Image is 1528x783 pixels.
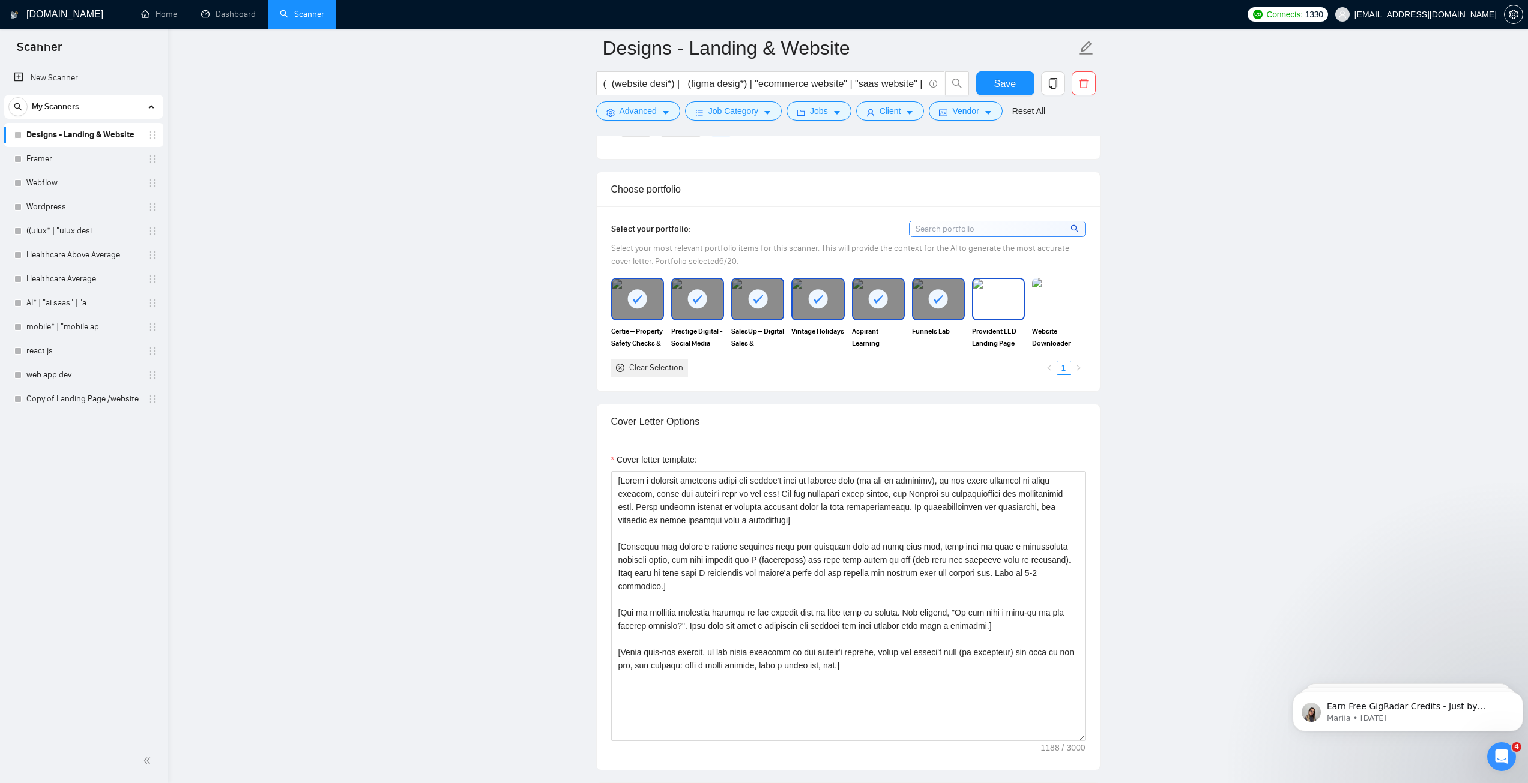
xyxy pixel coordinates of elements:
li: Previous Page [1042,361,1057,375]
input: Search portfolio [910,221,1085,236]
span: search [1071,222,1081,235]
span: holder [148,178,157,188]
a: Healthcare Above Average [26,243,140,267]
span: right [1075,364,1082,371]
span: setting [606,108,615,117]
a: setting [1504,10,1523,19]
a: react js [26,339,140,363]
span: bars [695,108,704,117]
span: caret-down [984,108,992,117]
img: portfolio thumbnail image [1032,278,1085,320]
span: Certie – Property Safety Checks & Compliance Management [611,325,664,349]
input: Search Freelance Jobs... [603,76,924,91]
iframe: Intercom notifications message [1288,667,1528,751]
iframe: Intercom live chat [1487,742,1516,771]
input: Scanner name... [603,33,1076,63]
img: portfolio thumbnail image [973,279,1024,319]
a: mobile* | "mobile ap [26,315,140,339]
div: Cover Letter Options [611,404,1086,439]
span: Scanner [7,38,71,64]
span: caret-down [662,108,670,117]
a: dashboardDashboard [201,9,256,19]
span: 1330 [1305,8,1323,21]
button: barsJob Categorycaret-down [685,101,782,121]
span: Advanced [620,104,657,118]
span: Connects: [1266,8,1302,21]
span: copy [1042,78,1064,89]
span: search [9,103,27,111]
button: delete [1072,71,1096,95]
textarea: Cover letter template: [611,471,1086,741]
span: double-left [143,755,155,767]
button: Save [976,71,1034,95]
span: Jobs [810,104,828,118]
span: info-circle [929,80,937,88]
span: Select your portfolio: [611,224,691,234]
a: homeHome [141,9,177,19]
li: 1 [1057,361,1071,375]
span: delete [1072,78,1095,89]
span: holder [148,322,157,332]
span: user [1338,10,1347,19]
button: userClientcaret-down [856,101,925,121]
span: holder [148,346,157,356]
button: settingAdvancedcaret-down [596,101,680,121]
a: Webflow [26,171,140,195]
span: edit [1078,40,1094,56]
span: Provident LED Landing Page [972,325,1025,349]
a: Wordpress [26,195,140,219]
a: Healthcare Average [26,267,140,291]
span: 4 [1512,742,1521,752]
span: Prestige Digital - Social Media Agency [671,325,724,349]
span: search [946,78,968,89]
span: idcard [939,108,947,117]
label: Cover letter template: [611,453,697,466]
div: Clear Selection [629,361,683,374]
button: folderJobscaret-down [787,101,851,121]
span: Website Downloader [1032,325,1085,349]
span: Vintage Holidays [791,325,844,349]
span: close-circle [616,364,624,372]
li: My Scanners [4,95,163,411]
span: Aspirant Learning [852,325,905,349]
span: holder [148,370,157,380]
span: holder [148,394,157,404]
span: holder [148,274,157,284]
span: Client [880,104,901,118]
a: Designs - Landing & Website [26,123,140,147]
a: New Scanner [14,66,154,90]
span: caret-down [905,108,914,117]
button: right [1071,361,1086,375]
span: holder [148,202,157,212]
a: Framer [26,147,140,171]
img: logo [10,5,19,25]
span: Save [994,76,1016,91]
span: SalesUp – Digital Sales & Marketing Agency Platform [731,325,784,349]
img: upwork-logo.png [1253,10,1263,19]
span: caret-down [833,108,841,117]
a: searchScanner [280,9,324,19]
a: web app dev [26,363,140,387]
li: Next Page [1071,361,1086,375]
button: idcardVendorcaret-down [929,101,1002,121]
span: holder [148,130,157,140]
span: My Scanners [32,95,79,119]
button: left [1042,361,1057,375]
button: search [945,71,969,95]
span: holder [148,226,157,236]
span: Select your most relevant portfolio items for this scanner. This will provide the context for the... [611,243,1069,266]
a: Copy of Landing Page /website [26,387,140,411]
span: Vendor [952,104,979,118]
span: user [866,108,875,117]
span: holder [148,250,157,260]
span: folder [797,108,805,117]
span: left [1046,364,1053,371]
a: 1 [1057,361,1071,374]
span: Funnels Lab [912,325,965,349]
button: copy [1041,71,1065,95]
a: Reset All [1012,104,1045,118]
